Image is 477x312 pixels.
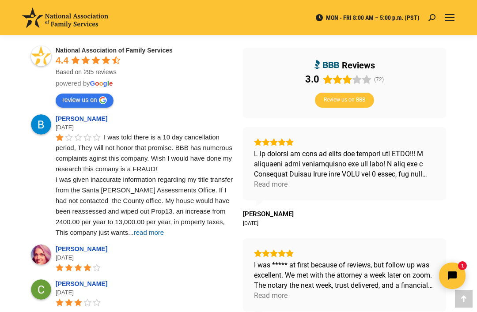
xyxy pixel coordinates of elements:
[321,255,473,297] iframe: Tidio Chat
[254,179,288,189] div: Read more
[254,260,435,290] div: I was ***** at first because of reviews, but follow up was excellent. We met with the attorney a ...
[324,97,365,104] span: Review us on BBB
[56,68,234,76] div: Based on 295 reviews
[444,12,455,23] a: Mobile menu icon
[56,94,114,108] a: review us on
[56,47,173,54] a: National Association of Family Services
[99,79,103,87] span: o
[254,138,435,146] div: Rating: 5.0 out of 5
[374,76,384,83] span: (72)
[56,123,234,132] div: [DATE]
[305,73,371,86] div: Rating: 3.0 out of 5
[22,8,108,28] img: National Association of Family Services
[342,60,375,71] div: reviews
[95,79,99,87] span: o
[56,253,234,262] div: [DATE]
[128,229,134,236] span: ...
[56,79,234,88] div: powered by
[315,93,374,108] button: Review us on BBB
[107,79,109,87] span: l
[56,133,235,236] span: I was told there is a 10 day cancellation period, They will not honor that promise. BBB has numer...
[56,245,110,252] a: [PERSON_NAME]
[254,149,435,179] div: L ip dolorsi am cons ad elits doe tempori utl ETDO!!! M aliquaeni admi veniamquisno exe ull labo!...
[305,73,319,86] div: 3.0
[56,288,234,297] div: [DATE]
[109,79,113,87] span: e
[56,55,68,65] span: 4.4
[243,210,294,218] a: Review by Suzanne W
[243,220,258,227] div: [DATE]
[243,210,294,218] span: [PERSON_NAME]
[254,249,435,257] div: Rating: 5.0 out of 5
[56,280,110,287] a: [PERSON_NAME]
[103,79,107,87] span: g
[134,229,164,236] span: read more
[254,290,288,301] div: Read more
[56,115,110,122] a: [PERSON_NAME]
[90,79,95,87] span: G
[315,14,420,22] span: MON - FRI 8:00 AM – 5:00 p.m. (PST)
